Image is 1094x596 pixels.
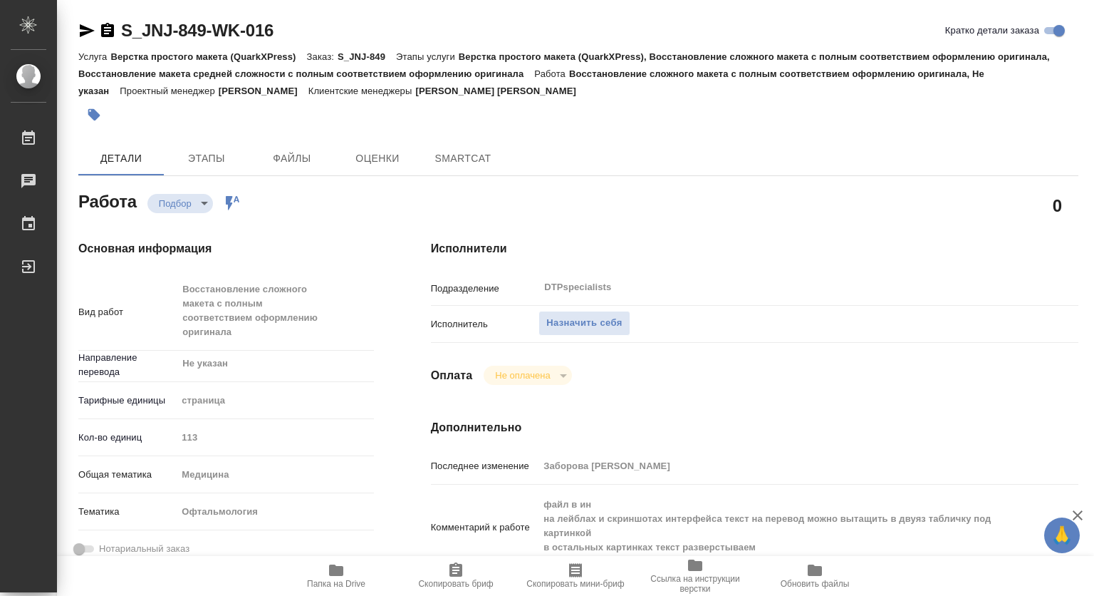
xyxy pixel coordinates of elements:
[147,194,213,213] div: Подбор
[177,389,373,413] div: страница
[99,542,189,556] span: Нотариальный заказ
[219,86,308,96] p: [PERSON_NAME]
[78,351,177,379] p: Направление перевода
[516,556,635,596] button: Скопировать мини-бриф
[338,51,396,62] p: S_JNJ-849
[538,493,1024,560] textarea: файл в ин на лейблах и скриншотах интерфейса текст на перевод можно вытащить в двуяз табличку под...
[431,240,1078,257] h4: Исполнители
[78,51,110,62] p: Услуга
[343,150,412,168] span: Оценки
[491,369,554,381] button: Не оплачена
[431,317,539,332] p: Исполнитель
[308,86,416,96] p: Клиентские менеджеры
[429,150,497,168] span: SmartCat
[78,240,374,257] h4: Основная информация
[635,556,755,596] button: Ссылка на инструкции верстки
[87,150,155,168] span: Детали
[177,427,373,448] input: Пустое поле
[78,505,177,519] p: Тематика
[644,574,746,594] span: Ссылка на инструкции верстки
[99,22,116,39] button: Скопировать ссылку
[945,24,1039,38] span: Кратко детали заказа
[307,579,365,589] span: Папка на Drive
[1050,520,1074,550] span: 🙏
[415,86,587,96] p: [PERSON_NAME] [PERSON_NAME]
[177,463,373,487] div: Медицина
[431,282,539,296] p: Подразделение
[418,579,493,589] span: Скопировать бриф
[78,305,177,319] p: Вид работ
[538,456,1024,476] input: Пустое поле
[484,366,571,385] div: Подбор
[431,419,1078,436] h4: Дополнительно
[155,197,196,210] button: Подбор
[307,51,338,62] p: Заказ:
[781,579,850,589] span: Обновить файлы
[755,556,875,596] button: Обновить файлы
[526,579,624,589] span: Скопировать мини-бриф
[396,51,459,62] p: Этапы услуги
[78,22,95,39] button: Скопировать ссылку для ЯМессенджера
[534,68,569,79] p: Работа
[78,468,177,482] p: Общая тематика
[1044,518,1080,553] button: 🙏
[538,311,630,336] button: Назначить себя
[431,520,539,535] p: Комментарий к работе
[431,459,539,473] p: Последнее изменение
[431,367,473,384] h4: Оплата
[396,556,516,596] button: Скопировать бриф
[78,394,177,408] p: Тарифные единицы
[78,51,1050,79] p: Верстка простого макета (QuarkXPress), Восстановление сложного макета с полным соответствием офор...
[121,21,273,40] a: S_JNJ-849-WK-016
[276,556,396,596] button: Папка на Drive
[546,315,622,332] span: Назначить себя
[177,500,373,524] div: Офтальмология
[258,150,326,168] span: Файлы
[120,86,218,96] p: Проектный менеджер
[110,51,306,62] p: Верстка простого макета (QuarkXPress)
[78,187,137,213] h2: Работа
[78,431,177,445] p: Кол-во единиц
[172,150,241,168] span: Этапы
[78,99,110,130] button: Добавить тэг
[1053,193,1062,217] h2: 0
